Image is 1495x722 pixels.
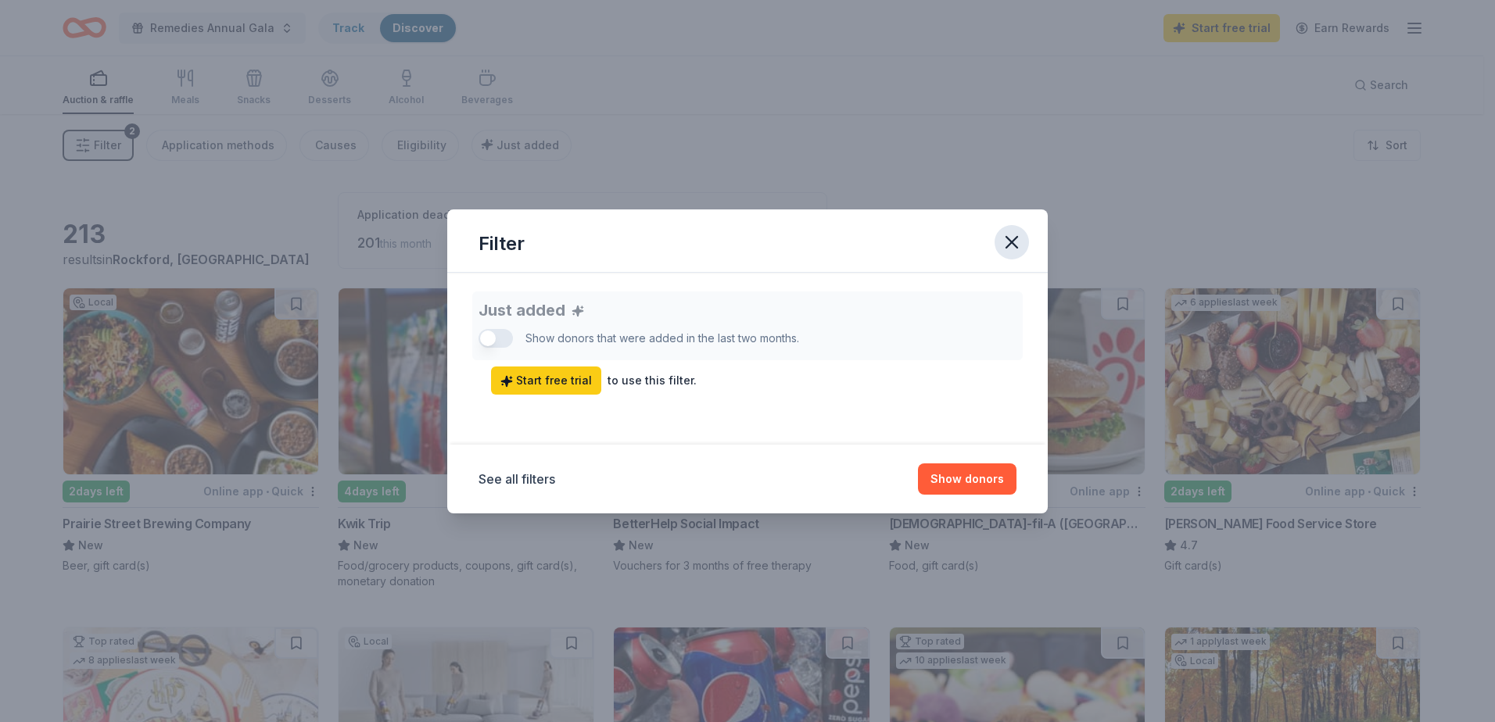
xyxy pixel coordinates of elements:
button: See all filters [479,470,555,488]
div: to use this filter. [608,371,697,390]
button: Show donors [918,463,1016,495]
span: Start free trial [500,371,592,390]
div: Filter [479,231,525,256]
a: Start free trial [491,366,601,395]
